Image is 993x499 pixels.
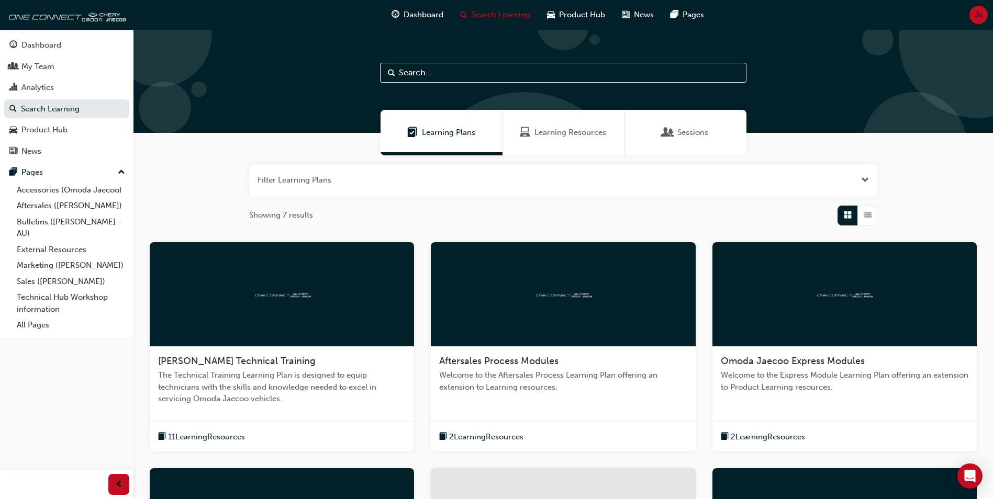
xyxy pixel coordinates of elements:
button: Pages [4,163,129,182]
span: Learning Resources [534,127,606,139]
span: up-icon [118,166,125,179]
a: Learning PlansLearning Plans [381,110,503,155]
span: Welcome to the Aftersales Process Learning Plan offering an extension to Learning resources. [439,369,687,393]
div: My Team [21,61,54,73]
a: Product Hub [4,120,129,140]
div: Open Intercom Messenger [957,463,983,489]
span: car-icon [9,126,17,135]
button: Open the filter [861,174,869,186]
span: The Technical Training Learning Plan is designed to equip technicians with the skills and knowled... [158,369,406,405]
span: Learning Plans [407,127,418,139]
a: Dashboard [4,36,129,55]
a: External Resources [13,242,129,258]
span: Omoda Jaecoo Express Modules [721,355,865,367]
span: Dashboard [404,9,443,21]
span: Learning Plans [422,127,475,139]
a: pages-iconPages [662,4,712,26]
a: All Pages [13,317,129,333]
span: book-icon [158,430,166,444]
button: book-icon11LearningResources [158,430,245,444]
img: oneconnect [5,4,126,25]
span: pages-icon [671,8,678,21]
a: Technical Hub Workshop information [13,289,129,317]
span: book-icon [439,430,447,444]
img: oneconnect [816,289,873,299]
span: Search Learning [472,9,530,21]
a: Search Learning [4,99,129,119]
span: guage-icon [9,41,17,50]
span: prev-icon [115,478,123,491]
a: Sales ([PERSON_NAME]) [13,274,129,290]
img: oneconnect [253,289,311,299]
a: Aftersales ([PERSON_NAME]) [13,198,129,214]
span: book-icon [721,430,729,444]
span: people-icon [9,62,17,72]
span: Showing 7 results [249,209,313,221]
span: Sessions [677,127,708,139]
span: [PERSON_NAME] Technical Training [158,355,316,367]
input: Search... [380,63,746,83]
span: 2 Learning Resources [731,431,805,443]
div: Analytics [21,82,54,94]
a: Learning ResourcesLearning Resources [503,110,624,155]
a: Marketing ([PERSON_NAME]) [13,257,129,274]
button: book-icon2LearningResources [439,430,523,444]
div: Pages [21,166,43,178]
span: 11 Learning Resources [168,431,245,443]
div: Product Hub [21,124,68,136]
span: Aftersales Process Modules [439,355,559,367]
span: news-icon [622,8,630,21]
span: Pages [683,9,704,21]
span: 2 Learning Resources [449,431,523,443]
img: oneconnect [534,289,592,299]
button: book-icon2LearningResources [721,430,805,444]
span: Welcome to the Express Module Learning Plan offering an extension to Product Learning resources. [721,369,968,393]
a: search-iconSearch Learning [452,4,539,26]
span: Search [388,67,395,79]
span: pages-icon [9,168,17,177]
span: Learning Resources [520,127,530,139]
span: Product Hub [559,9,605,21]
a: oneconnectAftersales Process ModulesWelcome to the Aftersales Process Learning Plan offering an e... [431,242,695,452]
div: Dashboard [21,39,61,51]
span: Sessions [663,127,673,139]
span: car-icon [547,8,555,21]
span: search-icon [9,105,17,114]
a: news-iconNews [613,4,662,26]
a: oneconnectOmoda Jaecoo Express ModulesWelcome to the Express Module Learning Plan offering an ext... [712,242,977,452]
span: Grid [844,209,852,221]
span: chart-icon [9,83,17,93]
span: Jc [975,9,983,21]
a: News [4,142,129,161]
div: News [21,145,41,157]
a: Analytics [4,78,129,97]
a: SessionsSessions [624,110,746,155]
span: guage-icon [392,8,399,21]
a: car-iconProduct Hub [539,4,613,26]
a: Accessories (Omoda Jaecoo) [13,182,129,198]
span: News [634,9,654,21]
a: guage-iconDashboard [383,4,452,26]
span: search-icon [460,8,467,21]
span: List [864,209,872,221]
button: Jc [969,6,988,24]
a: Bulletins ([PERSON_NAME] - AU) [13,214,129,242]
span: news-icon [9,147,17,156]
button: DashboardMy TeamAnalyticsSearch LearningProduct HubNews [4,33,129,163]
a: oneconnect[PERSON_NAME] Technical TrainingThe Technical Training Learning Plan is designed to equ... [150,242,414,452]
a: My Team [4,57,129,76]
